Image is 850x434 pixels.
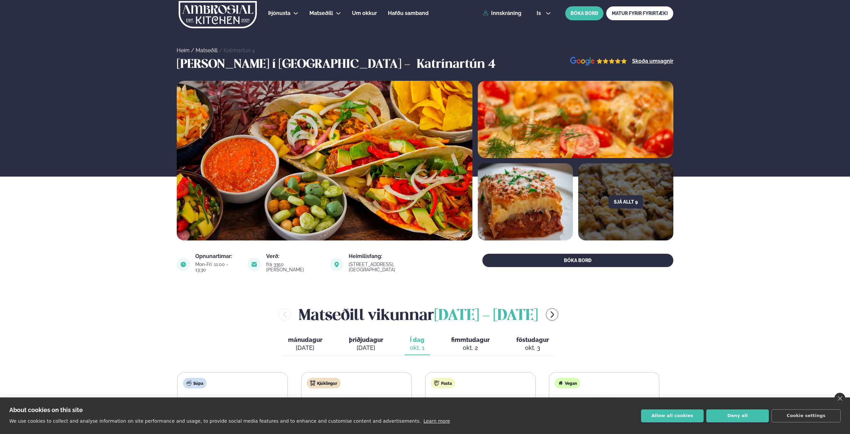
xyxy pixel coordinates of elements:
[434,380,439,386] img: pasta.svg
[531,11,556,16] button: is
[299,304,538,325] h2: Matseðill vikunnar
[424,418,450,424] a: Learn more
[177,47,190,54] a: Heim
[451,344,490,352] div: okt. 2
[211,394,254,425] img: Soup.png
[335,394,378,425] img: Chicken-breast.png
[641,409,704,422] button: Allow all cookies
[349,344,383,352] div: [DATE]
[195,262,240,272] div: Mon-Fri: 11:00 - 13:30
[196,47,218,54] a: Matseðill
[388,9,428,17] a: Hafðu samband
[771,409,841,422] button: Cookie settings
[330,258,343,271] img: image alt
[583,394,625,425] img: Quesadilla.png
[278,308,291,321] button: menu-btn-left
[310,380,315,386] img: chicken.svg
[352,9,377,17] a: Um okkur
[349,262,441,272] div: [STREET_ADDRESS], [GEOGRAPHIC_DATA]
[608,195,643,209] button: Sjá allt 9
[268,10,290,16] span: Þjónusta
[483,10,521,16] a: Innskráning
[195,254,240,259] div: Opnunartímar:
[307,378,341,388] div: Kjúklingur
[706,409,769,422] button: Deny all
[565,6,603,20] button: BÓKA BORÐ
[516,344,549,352] div: okt. 3
[349,266,441,274] a: link
[177,57,414,73] h3: [PERSON_NAME] í [GEOGRAPHIC_DATA] -
[459,394,502,425] img: Spagetti.png
[248,258,261,271] img: image alt
[352,10,377,16] span: Um okkur
[288,336,322,343] span: mánudagur
[478,81,673,158] img: image alt
[266,254,322,259] div: Verð:
[434,309,538,323] span: [DATE] - [DATE]
[177,81,472,240] img: image alt
[537,11,543,16] span: is
[546,308,558,321] button: menu-btn-right
[309,9,333,17] a: Matseðill
[482,254,673,267] button: BÓKA BORÐ
[309,10,333,16] span: Matseðill
[405,333,430,355] button: Í dag okt. 1
[177,258,190,271] img: image alt
[191,47,196,54] span: /
[558,380,563,386] img: Vegan.svg
[268,9,290,17] a: Þjónusta
[410,344,425,352] div: okt. 1
[410,336,425,344] span: Í dag
[349,254,441,259] div: Heimilisfang:
[606,6,673,20] a: MATUR FYRIR FYRIRTÆKI
[186,380,192,386] img: soup.svg
[344,333,389,355] button: þriðjudagur [DATE]
[834,393,845,404] a: close
[9,406,83,413] strong: About cookies on this site
[288,344,322,352] div: [DATE]
[555,378,580,388] div: Vegan
[451,336,490,343] span: fimmtudagur
[224,47,255,54] a: Katrínartún 4
[178,1,257,28] img: logo
[511,333,554,355] button: föstudagur okt. 3
[266,262,322,272] div: frá 3350 [PERSON_NAME]
[9,418,421,424] p: We use cookies to collect and analyse information on site performance and usage, to provide socia...
[388,10,428,16] span: Hafðu samband
[478,163,573,240] img: image alt
[183,378,207,388] div: Súpa
[431,378,455,388] div: Pasta
[417,57,495,73] h3: Katrínartún 4
[570,57,627,66] img: image alt
[219,47,224,54] span: /
[446,333,495,355] button: fimmtudagur okt. 2
[283,333,328,355] button: mánudagur [DATE]
[632,59,673,64] a: Skoða umsagnir
[516,336,549,343] span: föstudagur
[349,336,383,343] span: þriðjudagur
